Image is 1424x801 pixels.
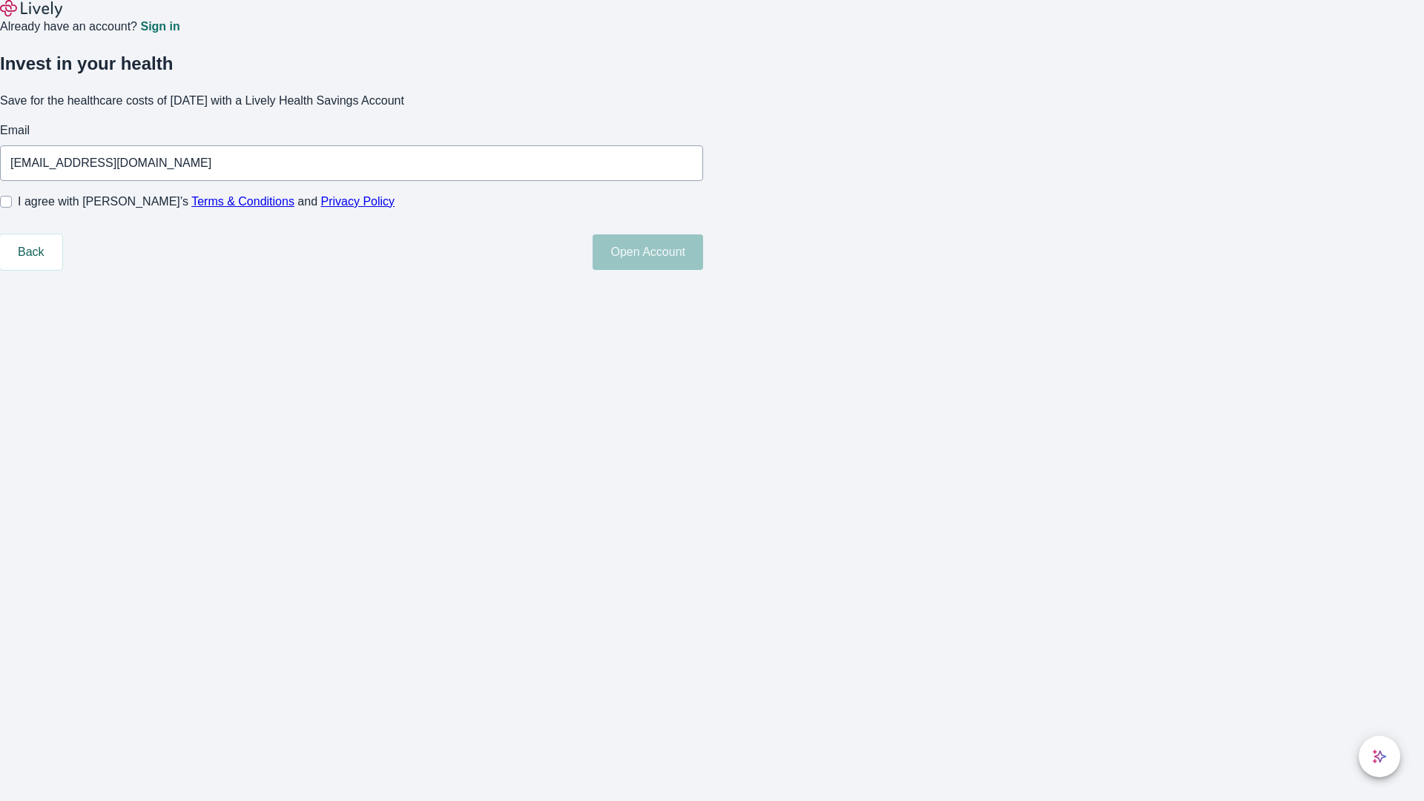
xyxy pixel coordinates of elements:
button: chat [1359,736,1400,777]
a: Sign in [140,21,179,33]
a: Privacy Policy [321,195,395,208]
span: I agree with [PERSON_NAME]’s and [18,193,395,211]
svg: Lively AI Assistant [1372,749,1387,764]
a: Terms & Conditions [191,195,294,208]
